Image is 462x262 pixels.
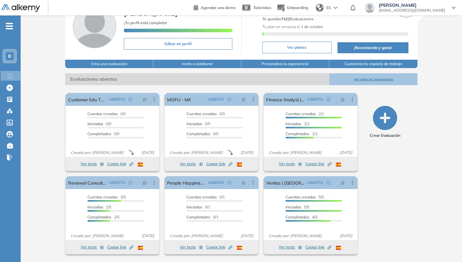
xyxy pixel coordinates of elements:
[186,215,218,219] span: 0/1
[107,161,133,167] span: Copiar link
[337,233,355,239] span: [DATE]
[87,111,118,116] span: Cuentas creadas
[167,233,225,239] span: Creado por: [PERSON_NAME]
[281,16,290,21] b: 7422
[68,93,106,106] a: Customer Edu T&C | Col
[237,246,242,250] img: ESP
[87,121,103,126] span: Iniciadas
[68,176,106,189] a: Renewal Consultant - Upselling
[326,97,330,101] span: check-circle
[139,150,157,156] span: [DATE]
[87,215,119,219] span: 2/5
[305,161,331,167] span: Copiar link
[68,233,126,239] span: Creado por: [PERSON_NAME]
[167,176,206,189] a: People Happiness Manager
[337,42,408,53] button: ¡Recomienda y gana!
[107,244,133,250] span: Copiar link
[266,150,324,156] span: Creado por: [PERSON_NAME]
[186,195,217,199] span: Cuentas creadas
[262,24,323,29] span: Tu plan se renueva el
[253,5,271,10] span: Tutoriales
[430,231,462,262] iframe: Chat Widget
[139,233,157,239] span: [DATE]
[287,5,308,10] span: Onboarding
[286,121,309,126] span: 2/2
[124,20,167,25] span: ¡Tu perfil está completo!
[87,205,111,209] span: 2/5
[87,121,111,126] span: 0/0
[262,16,314,21] span: Te quedan Evaluaciones
[186,205,202,209] span: Iniciadas
[65,60,153,68] button: Crea una evaluación
[65,73,329,85] span: Evaluaciones abiertas
[186,111,217,116] span: Cuentas creadas
[81,160,104,168] button: Ver tests
[307,180,323,186] span: ABIERTA
[180,243,203,251] button: Ver tests
[81,243,104,251] button: Ver tests
[124,38,232,50] button: Editar mi perfil
[109,180,125,186] span: ABIERTA
[1,4,40,12] img: Logo
[186,195,225,199] span: 0/1
[286,205,301,209] span: Iniciadas
[329,60,417,68] button: Customiza tu espacio de trabajo
[87,111,126,116] span: 0/0
[109,96,125,102] span: ABIERTA
[201,5,236,10] span: Agendar una demo
[286,195,324,199] span: 5/5
[186,131,218,136] span: 0/0
[87,195,118,199] span: Cuentas creadas
[238,233,256,239] span: [DATE]
[379,8,445,13] span: [EMAIL_ADDRESS][DOMAIN_NAME]
[316,4,324,12] img: world
[107,160,133,168] button: Copiar link
[137,94,152,105] button: pushpin
[286,215,309,219] span: Completados
[336,163,341,166] img: ESP
[262,42,332,53] button: Ver planes
[370,106,400,138] button: Crear Evaluación
[153,60,241,68] button: Invita a colaborar
[241,180,246,185] span: pushpin
[124,9,177,17] span: [PERSON_NAME]
[266,233,324,239] span: Creado por: [PERSON_NAME]
[286,195,316,199] span: Cuentas creadas
[241,60,329,68] button: Personaliza la experiencia
[6,25,13,27] i: -
[138,163,143,166] img: ESP
[227,181,231,185] span: check-circle
[208,96,224,102] span: ABIERTA
[286,215,317,219] span: 4/5
[336,177,350,188] button: pushpin
[206,243,232,251] button: Copiar link
[194,3,236,11] a: Agendar una demo
[430,231,462,262] div: Widget de chat
[286,111,324,116] span: 2/2
[186,131,210,136] span: Completados
[266,176,305,189] a: Ventas | [GEOGRAPHIC_DATA] (Nuevo)
[326,181,330,185] span: check-circle
[186,205,210,209] span: 0/1
[180,160,203,168] button: Ver tests
[208,180,224,186] span: ABIERTA
[8,54,11,59] span: B
[379,3,445,8] span: [PERSON_NAME]
[73,5,116,48] img: Foto de perfil
[238,150,256,156] span: [DATE]
[241,97,246,102] span: pushpin
[286,131,317,136] span: 1/2
[186,121,210,126] span: 0/0
[305,243,331,251] button: Copiar link
[87,205,103,209] span: Iniciadas
[276,1,308,15] button: Onboarding
[336,94,350,105] button: pushpin
[206,161,232,167] span: Copiar link
[334,6,337,9] img: arrow
[300,24,323,29] b: 1 de octubre
[186,215,210,219] span: Completados
[87,131,119,136] span: 0/0
[68,150,126,156] span: Creado por: [PERSON_NAME]
[167,93,191,106] a: MOFU - MX
[236,177,251,188] button: pushpin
